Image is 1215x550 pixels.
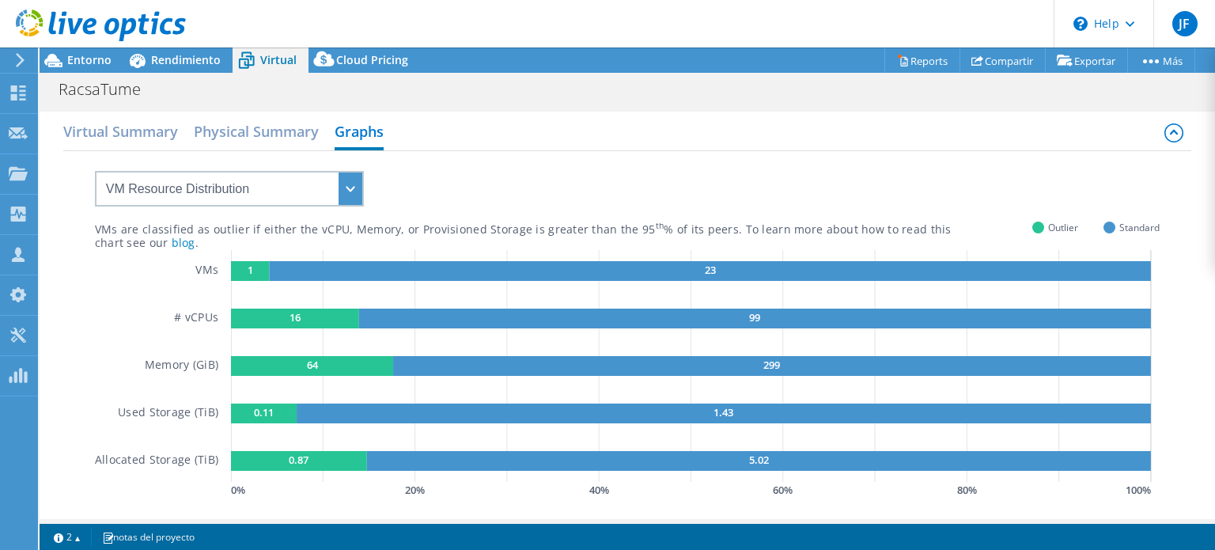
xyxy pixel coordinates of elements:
a: Reports [884,48,960,73]
h2: Physical Summary [194,116,319,147]
a: Compartir [960,48,1046,73]
h2: Graphs [335,116,384,150]
sup: th [656,220,664,231]
h1: RacsaTume [51,81,165,98]
h5: VMs [195,261,218,281]
text: 20 % [405,483,425,497]
span: Rendimiento [151,52,221,67]
text: 100 % [1126,483,1151,497]
span: Entorno [67,52,112,67]
h5: Allocated Storage (TiB) [95,451,218,471]
text: 299 [764,358,781,372]
div: VMs are classified as outlier if either the vCPU, Memory, or Provisioned Storage is greater than ... [95,222,1033,237]
text: 40 % [589,483,609,497]
text: 60 % [773,483,793,497]
a: Exportar [1045,48,1128,73]
a: notas del proyecto [91,527,206,547]
h5: # vCPUs [174,309,218,328]
text: 64 [307,358,319,372]
span: JF [1172,11,1198,36]
text: 80 % [957,483,977,497]
text: 1 [248,263,253,277]
text: 99 [750,310,761,324]
span: Outlier [1048,218,1078,237]
text: 1.43 [714,405,734,419]
h5: Memory (GiB) [145,356,218,376]
h2: Virtual Summary [63,116,178,147]
text: 0.11 [254,405,274,419]
span: Standard [1119,218,1160,237]
text: 0 % [231,483,245,497]
text: 5.02 [749,453,769,467]
svg: \n [1073,17,1088,31]
span: Cloud Pricing [336,52,408,67]
h5: Used Storage (TiB) [118,404,218,423]
a: 2 [43,527,92,547]
text: 0.87 [290,453,309,467]
svg: GaugeChartPercentageAxisTexta [231,482,1160,498]
text: 16 [290,310,301,324]
span: Virtual [260,52,297,67]
text: 23 [705,263,716,277]
a: blog [172,235,195,250]
a: Más [1127,48,1195,73]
